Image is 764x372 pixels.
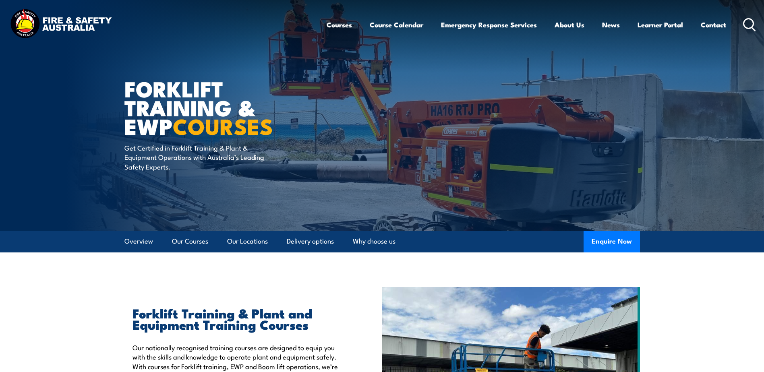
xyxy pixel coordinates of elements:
a: Our Locations [227,231,268,252]
a: Overview [124,231,153,252]
strong: COURSES [173,109,273,142]
h2: Forklift Training & Plant and Equipment Training Courses [133,307,345,330]
button: Enquire Now [584,231,640,252]
p: Get Certified in Forklift Training & Plant & Equipment Operations with Australia’s Leading Safety... [124,143,271,171]
a: Why choose us [353,231,395,252]
a: News [602,14,620,35]
a: Delivery options [287,231,334,252]
a: About Us [555,14,584,35]
a: Courses [327,14,352,35]
a: Learner Portal [638,14,683,35]
a: Our Courses [172,231,208,252]
a: Course Calendar [370,14,423,35]
a: Contact [701,14,726,35]
h1: Forklift Training & EWP [124,79,323,135]
a: Emergency Response Services [441,14,537,35]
